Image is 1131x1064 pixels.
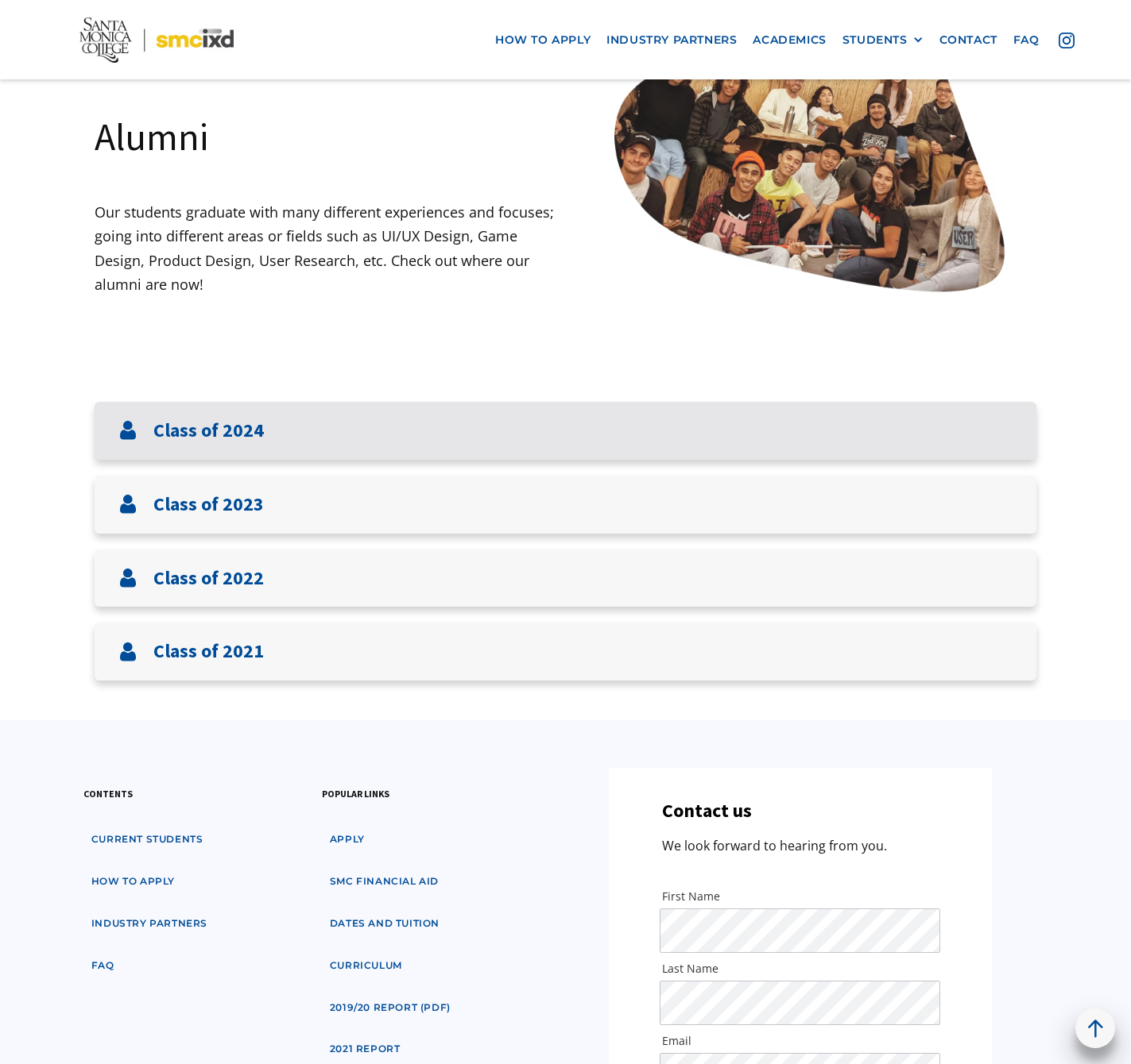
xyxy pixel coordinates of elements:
[1059,33,1075,48] img: icon - instagram
[83,825,211,854] a: Current students
[118,642,138,661] img: User icon
[1005,25,1048,54] a: faq
[83,786,133,801] h3: contents
[118,421,138,440] img: User icon
[153,493,264,516] h3: Class of 2023
[153,640,264,663] h3: Class of 2021
[118,569,138,588] img: User icon
[932,25,1005,54] a: contact
[662,835,887,857] p: We look forward to hearing from you.
[95,112,208,161] h1: Alumni
[322,867,447,896] a: SMC financial aid
[842,33,908,46] div: STUDENTS
[1075,1008,1115,1048] a: back to top
[662,1033,938,1049] label: Email
[662,800,752,823] h3: Contact us
[153,567,264,590] h3: Class of 2022
[322,825,373,854] a: apply
[153,419,264,442] h3: Class of 2024
[322,993,459,1023] a: 2019/20 Report (pdf)
[83,867,183,896] a: how to apply
[322,909,447,939] a: dates and tuition
[322,951,410,981] a: curriculum
[322,786,389,801] h3: popular links
[79,17,234,62] img: Santa Monica College - SMC IxD logo
[83,909,215,939] a: industry partners
[95,200,566,297] p: Our students graduate with many different experiences and focuses; going into different areas or ...
[322,1035,409,1064] a: 2021 Report
[662,961,938,977] label: Last Name
[598,25,745,54] a: industry partners
[662,889,938,904] label: First Name
[118,495,138,514] img: User icon
[83,951,122,981] a: faq
[842,33,924,46] div: STUDENTS
[745,25,834,54] a: Academics
[487,25,598,54] a: how to apply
